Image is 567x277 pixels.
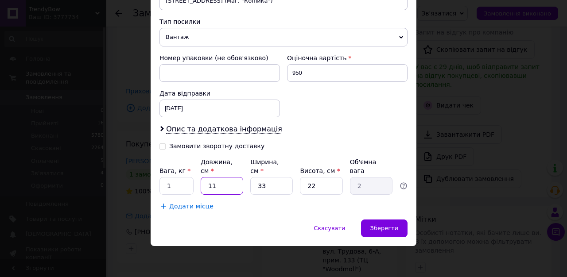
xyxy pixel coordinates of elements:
[159,89,280,98] div: Дата відправки
[159,54,280,62] div: Номер упаковки (не обов'язково)
[350,158,392,175] div: Об'ємна вага
[314,225,345,231] span: Скасувати
[159,28,408,46] span: Вантаж
[159,18,200,25] span: Тип посилки
[159,167,190,174] label: Вага, кг
[166,125,282,134] span: Опис та додаткова інформація
[201,158,233,174] label: Довжина, см
[370,225,398,231] span: Зберегти
[169,203,214,210] span: Додати місце
[287,54,408,62] div: Оціночна вартість
[169,142,264,150] div: Замовити зворотну доставку
[300,167,340,174] label: Висота, см
[250,158,279,174] label: Ширина, см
